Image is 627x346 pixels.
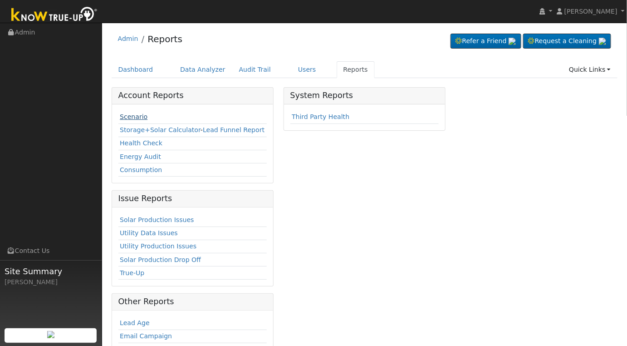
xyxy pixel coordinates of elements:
a: Consumption [120,166,162,173]
a: Utility Production Issues [120,242,196,250]
a: Reports [147,34,182,44]
a: Solar Production Issues [120,216,194,223]
h5: System Reports [290,91,439,100]
a: Reports [337,61,375,78]
a: Energy Audit [120,153,161,160]
a: Scenario [120,113,147,120]
a: Data Analyzer [173,61,232,78]
a: Lead Funnel Report [203,126,265,133]
a: Solar Production Drop Off [120,256,201,263]
img: retrieve [599,38,606,45]
h5: Issue Reports [118,194,267,203]
a: Lead Age [120,319,150,326]
a: Refer a Friend [451,34,521,49]
a: Health Check [120,139,162,147]
span: [PERSON_NAME] [564,8,617,15]
a: Audit Trail [232,61,278,78]
a: Dashboard [112,61,160,78]
h5: Other Reports [118,297,267,306]
a: Storage+Solar Calculator [120,126,201,133]
a: True-Up [120,269,144,277]
a: Users [291,61,323,78]
a: Email Campaign [120,332,172,340]
a: Utility Data Issues [120,229,178,237]
span: Site Summary [5,265,97,277]
a: Third Party Health [292,113,349,120]
td: - [118,124,267,137]
a: Quick Links [562,61,617,78]
div: [PERSON_NAME] [5,277,97,287]
img: retrieve [509,38,516,45]
a: Request a Cleaning [523,34,611,49]
img: Know True-Up [7,5,102,25]
h5: Account Reports [118,91,267,100]
img: retrieve [47,331,54,338]
a: Admin [118,35,138,42]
